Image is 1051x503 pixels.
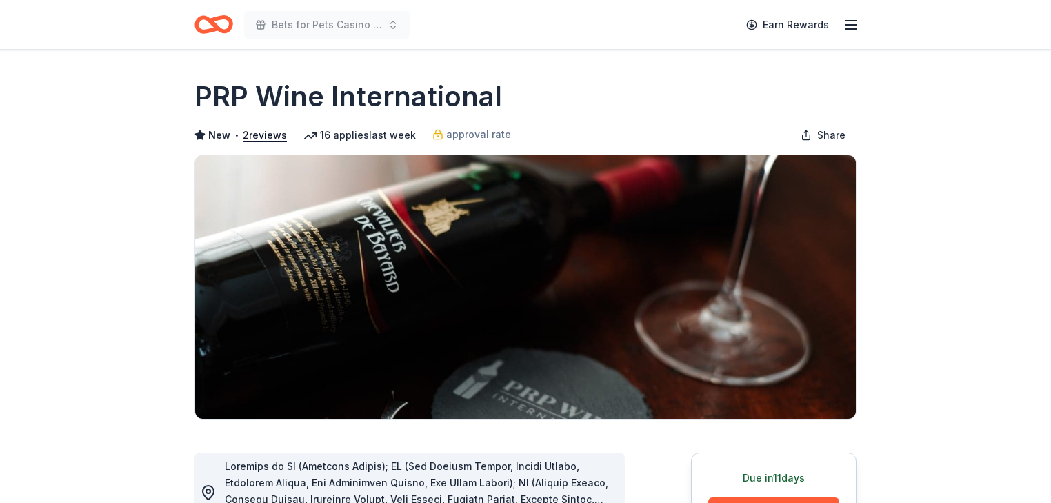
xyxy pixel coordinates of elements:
[790,121,857,149] button: Share
[195,155,856,419] img: Image for PRP Wine International
[244,11,410,39] button: Bets for Pets Casino Night
[708,470,839,486] div: Due in 11 days
[303,127,416,144] div: 16 applies last week
[272,17,382,33] span: Bets for Pets Casino Night
[432,126,511,143] a: approval rate
[234,130,239,141] span: •
[194,8,233,41] a: Home
[738,12,837,37] a: Earn Rewards
[194,77,502,116] h1: PRP Wine International
[208,127,230,144] span: New
[446,126,511,143] span: approval rate
[817,127,845,144] span: Share
[243,127,287,144] button: 2reviews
